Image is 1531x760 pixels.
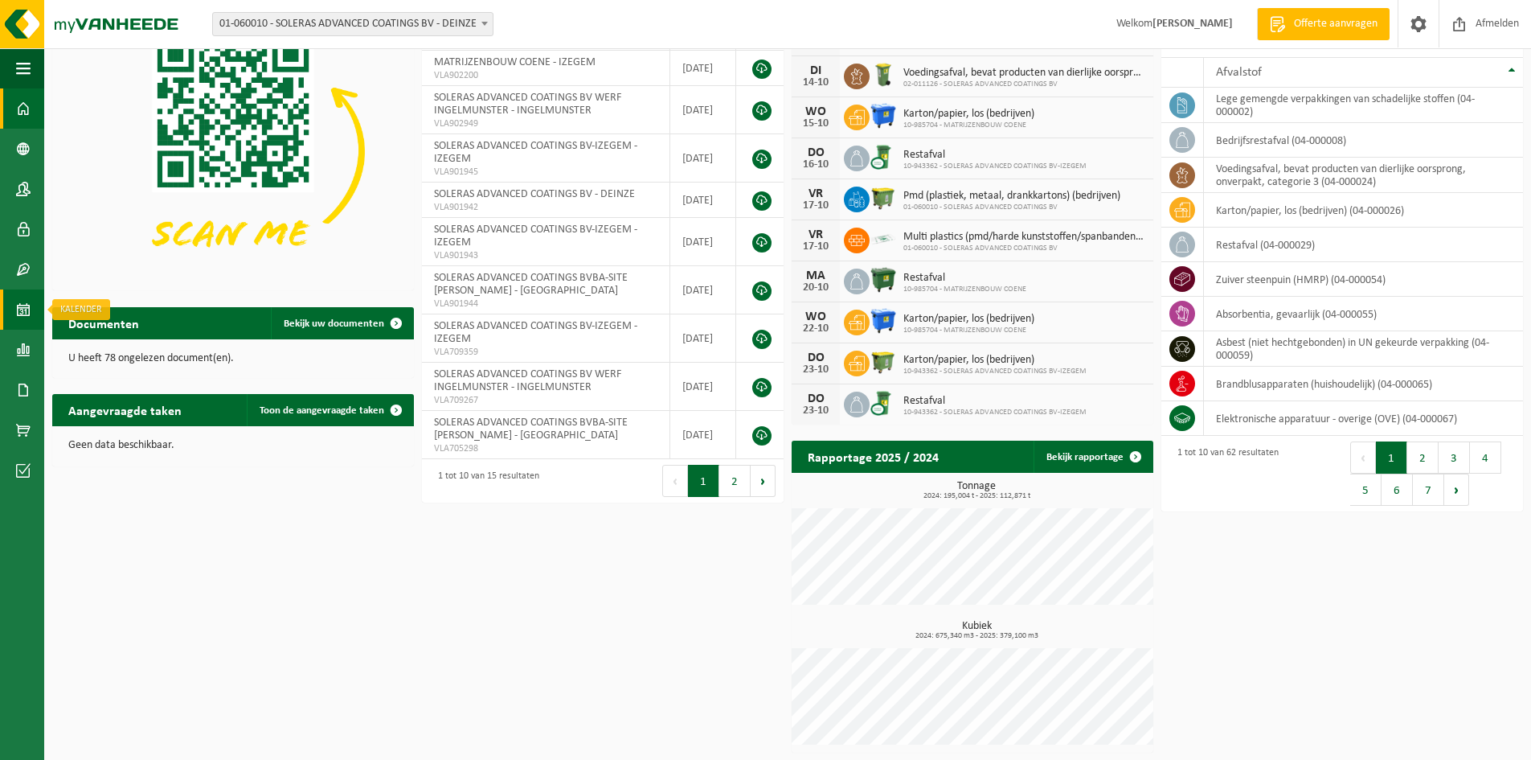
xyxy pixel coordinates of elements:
[870,348,897,376] img: WB-1100-HPE-GN-50
[870,225,897,253] img: LP-SK-00500-LPE-16
[800,632,1153,640] span: 2024: 675,340 m3 - 2025: 379,100 m3
[434,442,657,455] span: VLA705298
[1204,297,1523,331] td: absorbentia, gevaarlijk (04-000055)
[800,282,832,294] div: 20-10
[903,190,1120,203] span: Pmd (plastiek, metaal, drankkartons) (bedrijven)
[434,417,628,442] span: SOLERAS ADVANCED COATINGS BVBA-SITE [PERSON_NAME] - [GEOGRAPHIC_DATA]
[870,143,897,170] img: WB-0240-CU
[1204,158,1523,193] td: voedingsafval, bevat producten van dierlijke oorsprong, onverpakt, categorie 3 (04-000024)
[1204,193,1523,228] td: karton/papier, los (bedrijven) (04-000026)
[1439,442,1470,474] button: 3
[434,69,657,82] span: VLA902200
[870,61,897,88] img: WB-0140-HPE-GN-50
[903,67,1145,80] span: Voedingsafval, bevat producten van dierlijke oorsprong, onverpakt, categorie 3
[434,92,621,117] span: SOLERAS ADVANCED COATINGS BV WERF INGELMUNSTER - INGELMUNSTER
[1470,442,1501,474] button: 4
[670,363,736,411] td: [DATE]
[1204,262,1523,297] td: zuiver steenpuin (HMRP) (04-000054)
[870,184,897,212] img: WB-1100-HPE-GN-50
[68,353,398,364] p: U heeft 78 ongelezen document(en).
[1204,228,1523,262] td: restafval (04-000029)
[662,465,688,497] button: Previous
[800,392,832,405] div: DO
[434,368,621,393] span: SOLERAS ADVANCED COATINGS BV WERF INGELMUNSTER - INGELMUNSTER
[52,307,155,339] h2: Documenten
[800,351,832,364] div: DO
[670,183,736,218] td: [DATE]
[903,367,1087,376] span: 10-943362 - SOLERAS ADVANCED COATINGS BV-IZEGEM
[670,218,736,266] td: [DATE]
[1257,8,1390,40] a: Offerte aanvragen
[1034,441,1152,473] a: Bekijk rapportage
[434,117,657,130] span: VLA902949
[903,272,1026,285] span: Restafval
[800,77,832,88] div: 14-10
[260,405,384,416] span: Toon de aangevraagde taken
[1407,442,1439,474] button: 2
[800,405,832,417] div: 23-10
[903,326,1034,335] span: 10-985704 - MATRIJZENBOUW COENE
[719,465,751,497] button: 2
[434,140,637,165] span: SOLERAS ADVANCED COATINGS BV-IZEGEM - IZEGEM
[670,51,736,86] td: [DATE]
[800,481,1153,500] h3: Tonnage
[792,441,955,472] h2: Rapportage 2025 / 2024
[903,244,1145,253] span: 01-060010 - SOLERAS ADVANCED COATINGS BV
[1413,474,1444,506] button: 7
[800,105,832,118] div: WO
[670,134,736,183] td: [DATE]
[1350,442,1376,474] button: Previous
[1444,474,1469,506] button: Next
[247,394,412,426] a: Toon de aangevraagde taken
[800,228,832,241] div: VR
[1204,401,1523,436] td: elektronische apparatuur - overige (OVE) (04-000067)
[800,159,832,170] div: 16-10
[800,118,832,129] div: 15-10
[800,364,832,376] div: 23-10
[1290,16,1382,32] span: Offerte aanvragen
[430,463,539,499] div: 1 tot 10 van 15 resultaten
[284,318,384,329] span: Bekijk uw documenten
[434,320,637,345] span: SOLERAS ADVANCED COATINGS BV-IZEGEM - IZEGEM
[800,64,832,77] div: DI
[903,408,1087,417] span: 10-943362 - SOLERAS ADVANCED COATINGS BV-IZEGEM
[1152,18,1233,30] strong: [PERSON_NAME]
[434,346,657,359] span: VLA709359
[870,307,897,335] img: WB-1100-HPE-BE-01
[434,272,628,297] span: SOLERAS ADVANCED COATINGS BVBA-SITE [PERSON_NAME] - [GEOGRAPHIC_DATA]
[670,314,736,363] td: [DATE]
[434,166,657,179] span: VLA901945
[434,224,637,249] span: SOLERAS ADVANCED COATINGS BV-IZEGEM - IZEGEM
[52,15,414,287] img: Download de VHEPlus App
[688,465,719,497] button: 1
[903,162,1087,171] span: 10-943362 - SOLERAS ADVANCED COATINGS BV-IZEGEM
[903,285,1026,294] span: 10-985704 - MATRIJZENBOUW COENE
[800,269,832,282] div: MA
[1382,474,1413,506] button: 6
[434,188,635,200] span: SOLERAS ADVANCED COATINGS BV - DEINZE
[670,411,736,459] td: [DATE]
[903,203,1120,212] span: 01-060010 - SOLERAS ADVANCED COATINGS BV
[800,621,1153,640] h3: Kubiek
[800,310,832,323] div: WO
[1204,123,1523,158] td: bedrijfsrestafval (04-000008)
[434,298,657,310] span: VLA901944
[670,86,736,134] td: [DATE]
[800,200,832,212] div: 17-10
[903,149,1087,162] span: Restafval
[870,389,897,417] img: WB-0240-CU
[52,394,198,425] h2: Aangevraagde taken
[1350,474,1382,506] button: 5
[670,266,736,314] td: [DATE]
[800,241,832,253] div: 17-10
[1204,367,1523,401] td: brandblusapparaten (huishoudelijk) (04-000065)
[1376,442,1407,474] button: 1
[68,440,398,451] p: Geen data beschikbaar.
[903,354,1087,367] span: Karton/papier, los (bedrijven)
[434,394,657,407] span: VLA709267
[903,313,1034,326] span: Karton/papier, los (bedrijven)
[870,102,897,129] img: WB-1100-HPE-BE-01
[903,80,1145,89] span: 02-011126 - SOLERAS ADVANCED COATINGS BV
[903,231,1145,244] span: Multi plastics (pmd/harde kunststoffen/spanbanden/eps/folie naturel/folie gemeng...
[213,13,493,35] span: 01-060010 - SOLERAS ADVANCED COATINGS BV - DEINZE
